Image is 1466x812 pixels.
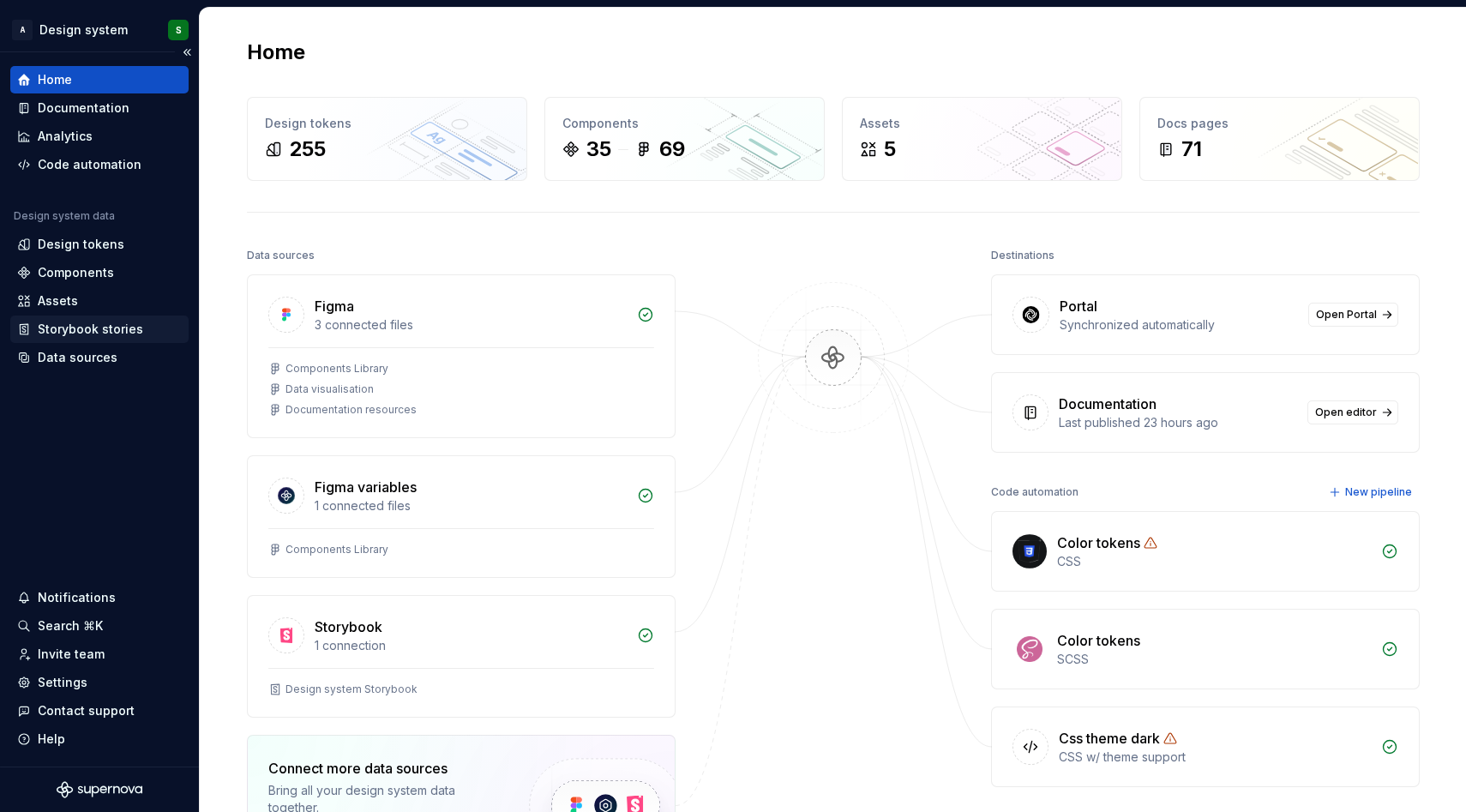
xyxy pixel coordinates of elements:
div: Components [562,115,807,132]
a: Storybook stories [10,316,189,343]
div: Portal [1060,296,1097,316]
div: 1 connection [315,637,627,654]
div: Data sources [247,244,315,268]
div: Data sources [38,349,117,366]
div: Storybook [315,617,382,637]
div: Components Library [285,543,388,556]
div: Color tokens [1057,532,1140,553]
div: Figma variables [315,477,417,497]
div: Contact support [38,702,135,719]
h2: Home [247,39,305,66]
a: Storybook1 connectionDesign system Storybook [247,595,676,718]
div: Synchronized automatically [1060,316,1298,334]
div: Code automation [991,480,1078,504]
button: ADesign systemS [3,11,195,48]
button: Search ⌘K [10,612,189,640]
a: Open Portal [1308,303,1398,327]
span: New pipeline [1345,485,1412,499]
div: Connect more data sources [268,758,500,779]
div: Search ⌘K [38,617,103,635]
a: Documentation [10,94,189,122]
a: Settings [10,669,189,696]
a: Figma variables1 connected filesComponents Library [247,455,676,578]
div: 71 [1181,135,1202,163]
a: Assets5 [842,97,1122,181]
a: Figma3 connected filesComponents LibraryData visualisationDocumentation resources [247,274,676,438]
div: 69 [659,135,685,163]
div: Code automation [38,156,141,173]
div: Destinations [991,244,1054,268]
div: Design system [39,21,128,39]
div: CSS w/ theme support [1059,749,1371,766]
div: Components [38,264,114,281]
svg: Supernova Logo [57,781,142,798]
div: Components Library [285,362,388,376]
button: Help [10,725,189,753]
div: Figma [315,296,354,316]
div: Last published 23 hours ago [1059,414,1297,431]
a: Open editor [1307,400,1398,424]
a: Design tokens255 [247,97,527,181]
div: Invite team [38,646,105,663]
div: 35 [586,135,611,163]
a: Assets [10,287,189,315]
div: Design tokens [38,236,124,253]
div: 1 connected files [315,497,627,514]
div: Settings [38,674,87,691]
button: New pipeline [1324,480,1420,504]
div: Documentation [38,99,129,117]
div: Assets [860,115,1104,132]
a: Analytics [10,123,189,150]
span: Open editor [1315,406,1377,419]
div: Home [38,71,72,88]
div: Help [38,731,65,748]
div: 255 [289,135,326,163]
span: Open Portal [1316,308,1377,322]
div: CSS [1057,553,1371,570]
a: Data sources [10,344,189,371]
a: Home [10,66,189,93]
div: Design system data [14,209,115,223]
div: Notifications [38,589,116,606]
div: SCSS [1057,651,1371,668]
div: Css theme dark [1059,728,1160,749]
div: Assets [38,292,78,310]
div: 3 connected files [315,316,627,334]
div: S [176,23,182,37]
a: Design tokens [10,231,189,258]
div: Documentation [1059,394,1157,414]
div: Data visualisation [285,382,374,396]
a: Components3569 [544,97,825,181]
div: Storybook stories [38,321,143,338]
a: Invite team [10,641,189,668]
div: Documentation resources [285,403,417,417]
div: 5 [884,135,896,163]
div: Design system Storybook [285,683,418,696]
div: Analytics [38,128,93,145]
a: Components [10,259,189,286]
a: Code automation [10,151,189,178]
div: Design tokens [265,115,509,132]
div: A [12,20,33,40]
button: Notifications [10,584,189,611]
div: Docs pages [1157,115,1402,132]
div: Color tokens [1057,630,1140,651]
button: Collapse sidebar [175,40,199,64]
a: Docs pages71 [1139,97,1420,181]
button: Contact support [10,697,189,725]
